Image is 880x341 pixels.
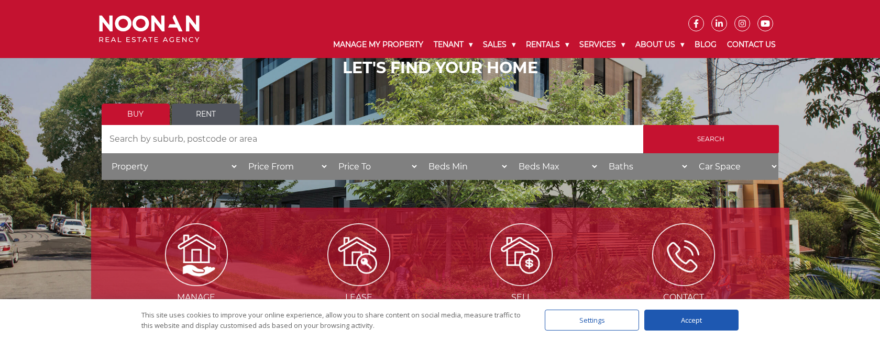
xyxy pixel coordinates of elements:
span: Sell my Property [441,291,601,316]
img: Noonan Real Estate Agency [99,15,200,43]
div: This site uses cookies to improve your online experience, allow you to share content on social me... [141,310,524,331]
a: Rent [172,104,240,125]
a: Blog [689,31,722,58]
span: Contact Us [603,291,764,316]
a: About Us [630,31,689,58]
div: Settings [545,310,639,331]
a: Leasemy Property [279,249,439,315]
a: Rentals [521,31,574,58]
img: Manage my Property [165,223,228,286]
a: ContactUs [603,249,764,315]
a: Tenant [428,31,478,58]
img: Lease my property [327,223,390,286]
span: Lease my Property [279,291,439,316]
a: Manage My Property [328,31,428,58]
span: Manage my Property [116,291,277,316]
img: ICONS [652,223,715,286]
a: Buy [102,104,170,125]
a: Sales [478,31,521,58]
input: Search by suburb, postcode or area [102,125,643,153]
a: Services [574,31,630,58]
h1: LET'S FIND YOUR HOME [102,59,779,77]
input: Search [643,125,779,153]
img: Sell my property [490,223,553,286]
div: Accept [644,310,739,331]
a: Managemy Property [116,249,277,315]
a: Sellmy Property [441,249,601,315]
a: Contact Us [722,31,781,58]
